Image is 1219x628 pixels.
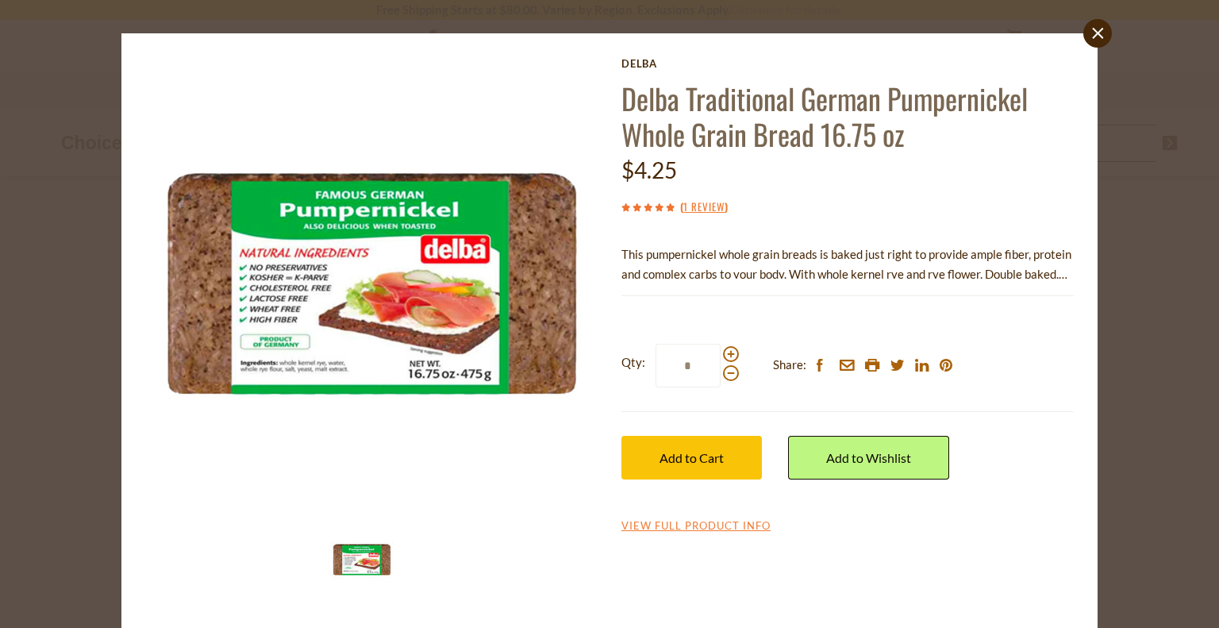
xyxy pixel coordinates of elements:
[788,436,949,480] a: Add to Wishlist
[773,355,806,375] span: Share:
[621,436,762,480] button: Add to Cart
[330,528,394,591] img: Delba Traditional German Pumpernickel Whole Grain Bread 16.75 oz
[145,57,598,510] img: Delba Traditional German Pumpernickel Whole Grain Bread 16.75 oz
[680,198,728,214] span: ( )
[683,198,725,216] a: 1 Review
[621,245,1074,284] p: This pumpernickel whole grain breads is baked just right to provide ample fiber, protein and comp...
[621,57,1074,70] a: Delba
[621,353,645,372] strong: Qty:
[621,156,677,183] span: $4.25
[621,77,1028,155] a: Delba Traditional German Pumpernickel Whole Grain Bread 16.75 oz
[621,519,771,534] a: View Full Product Info
[659,450,724,465] span: Add to Cart
[656,344,721,387] input: Qty:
